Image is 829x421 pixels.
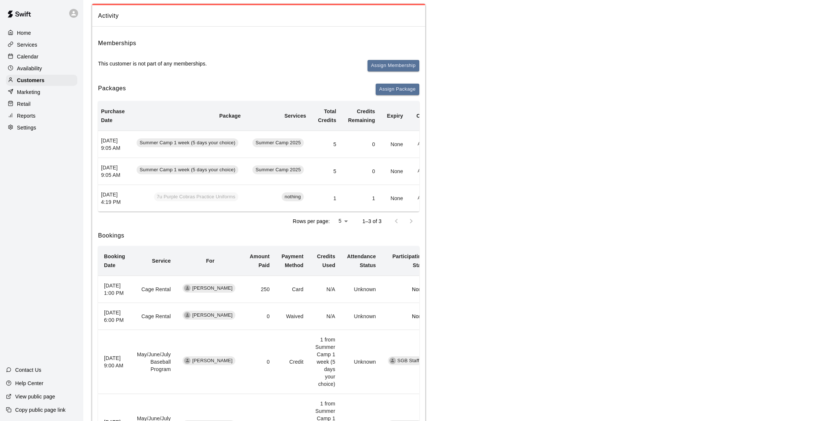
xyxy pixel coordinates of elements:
[6,122,77,133] a: Settings
[184,312,191,319] div: Caleb Hitchcock
[317,253,335,268] b: Credits Used
[388,356,422,365] div: SGB Staff
[252,139,303,146] span: Summer Camp 2025
[342,158,381,185] td: 0
[415,138,430,150] button: Add
[388,313,424,320] p: None
[415,165,430,177] button: Add
[285,113,306,119] b: Services
[98,330,131,394] th: [DATE] 9:00 AM
[293,218,330,225] p: Rows per page:
[17,77,44,84] p: Customers
[342,131,381,158] td: 0
[348,108,375,123] b: Credits Remaining
[252,166,303,174] span: Summer Camp 2025
[6,39,77,50] a: Services
[17,112,36,119] p: Reports
[367,60,419,71] button: Assign Membership
[15,406,66,414] p: Copy public page link
[381,158,409,185] td: None
[341,303,382,330] td: Unknown
[17,29,31,37] p: Home
[276,276,309,303] td: Card
[98,84,126,95] h6: Packages
[312,158,342,185] td: 5
[95,158,131,185] th: [DATE] 9:05 AM
[333,216,350,226] div: 5
[392,253,424,268] b: Participating Staff
[342,185,381,212] td: 1
[250,253,270,268] b: Amount Paid
[206,258,215,264] b: For
[189,357,235,364] span: [PERSON_NAME]
[152,258,171,264] b: Service
[282,253,303,268] b: Payment Method
[131,330,177,394] td: May/June/July Baseball Program
[154,195,241,201] span: This package no longer exists
[376,84,419,95] button: Assign Package
[98,303,131,330] th: [DATE] 6:00 PM
[184,357,191,364] div: Owen Hitchcock
[309,330,341,394] td: 1 from Summer Camp 1 week (5 days your choice)
[381,131,409,158] td: None
[6,75,77,86] a: Customers
[6,51,77,62] a: Calendar
[362,218,382,225] p: 1–3 of 3
[312,131,342,158] td: 5
[184,285,191,292] div: Caleb Hitchcock
[98,38,136,48] h6: Memberships
[101,108,125,123] b: Purchase Date
[341,276,382,303] td: Unknown
[98,276,131,303] th: [DATE] 1:00 PM
[17,41,37,48] p: Services
[388,286,424,293] p: None
[395,357,422,364] span: SGB Staff
[244,303,276,330] td: 0
[309,303,341,330] td: N/A
[95,185,131,212] th: [DATE] 4:19 PM
[189,285,235,292] span: [PERSON_NAME]
[154,195,241,201] a: 7u Purple Cobras Practice Uniforms
[6,110,77,121] a: Reports
[244,276,276,303] td: 250
[17,88,40,96] p: Marketing
[137,166,238,174] span: Summer Camp 1 week (5 days your choice)
[131,276,177,303] td: Cage Rental
[98,231,419,240] h6: Bookings
[381,185,409,212] td: None
[276,303,309,330] td: Waived
[387,113,403,119] b: Expiry
[6,98,77,110] a: Retail
[244,330,276,394] td: 0
[137,141,241,146] a: Summer Camp 1 week (5 days your choice)
[219,113,241,119] b: Package
[95,131,131,158] th: [DATE] 9:05 AM
[416,113,452,119] b: Credit Actions
[312,185,342,212] td: 1
[341,330,382,394] td: Unknown
[17,100,31,108] p: Retail
[137,139,238,146] span: Summer Camp 1 week (5 days your choice)
[189,312,235,319] span: [PERSON_NAME]
[318,108,336,123] b: Total Credits
[309,276,341,303] td: N/A
[98,11,419,21] span: Activity
[6,63,77,74] a: Availability
[137,168,241,174] a: Summer Camp 1 week (5 days your choice)
[6,27,77,38] a: Home
[15,366,41,374] p: Contact Us
[415,192,430,204] button: Add
[95,101,459,212] table: simple table
[15,393,55,400] p: View public page
[389,357,396,364] div: SGB Staff
[6,87,77,98] a: Marketing
[17,124,36,131] p: Settings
